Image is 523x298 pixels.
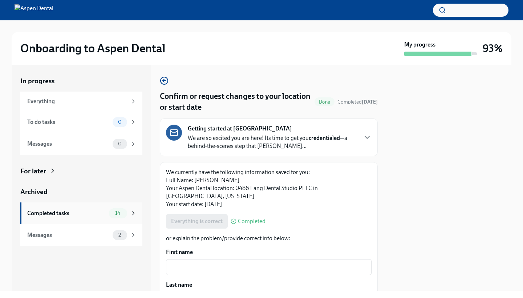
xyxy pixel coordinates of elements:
span: 0 [114,119,126,125]
div: To do tasks [27,118,110,126]
a: Completed tasks14 [20,202,142,224]
a: Messages2 [20,224,142,246]
label: First name [166,248,372,256]
span: 14 [111,210,125,216]
span: September 5th, 2025 15:06 [337,98,378,105]
p: We are so excited you are here! Its time to get you —a behind-the-scenes step that [PERSON_NAME]... [188,134,357,150]
span: Completed [238,218,265,224]
h3: 93% [483,42,503,55]
strong: credentialed [309,134,340,141]
strong: My progress [404,41,435,49]
div: Messages [27,231,110,239]
span: 0 [114,141,126,146]
div: Everything [27,97,127,105]
span: 2 [114,232,125,238]
p: or explain the problem/provide correct info below: [166,234,372,242]
a: Archived [20,187,142,197]
a: In progress [20,76,142,86]
strong: Getting started at [GEOGRAPHIC_DATA] [188,125,292,133]
a: For later [20,166,142,176]
p: We currently have the following information saved for you: Full Name: [PERSON_NAME] Your Aspen De... [166,168,372,208]
div: Completed tasks [27,209,106,217]
label: Last name [166,281,372,289]
div: Messages [27,140,110,148]
a: To do tasks0 [20,111,142,133]
div: For later [20,166,46,176]
strong: [DATE] [362,99,378,105]
span: Done [315,99,335,105]
a: Messages0 [20,133,142,155]
h4: Confirm or request changes to your location or start date [160,91,312,113]
img: Aspen Dental [15,4,53,16]
span: Completed [337,99,378,105]
h2: Onboarding to Aspen Dental [20,41,165,56]
a: Everything [20,92,142,111]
